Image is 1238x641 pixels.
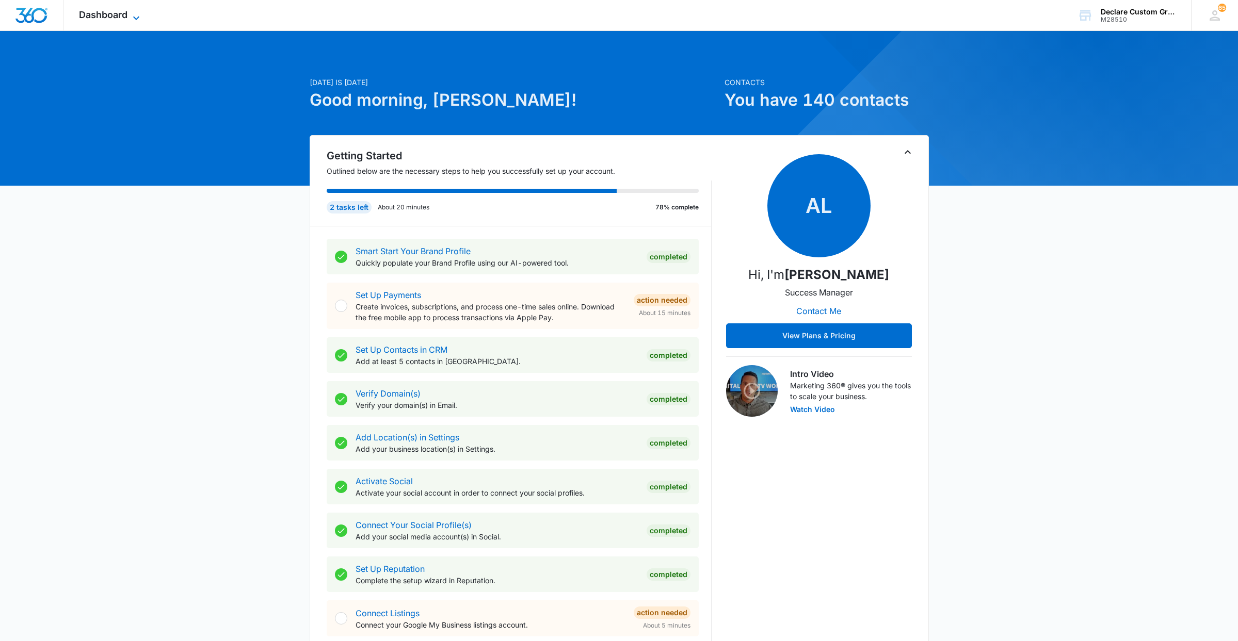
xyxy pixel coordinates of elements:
[647,524,690,537] div: Completed
[748,266,889,284] p: Hi, I'm
[310,88,718,112] h1: Good morning, [PERSON_NAME]!
[643,621,690,630] span: About 5 minutes
[356,301,625,323] p: Create invoices, subscriptions, and process one-time sales online. Download the free mobile app t...
[79,9,127,20] span: Dashboard
[784,267,889,282] strong: [PERSON_NAME]
[356,619,625,630] p: Connect your Google My Business listings account.
[647,481,690,493] div: Completed
[356,432,459,442] a: Add Location(s) in Settings
[1218,4,1226,12] div: notifications count
[726,365,778,417] img: Intro Video
[356,564,425,574] a: Set Up Reputation
[356,443,638,454] p: Add your business location(s) in Settings.
[356,487,638,498] p: Activate your social account in order to connect your social profiles.
[790,406,835,413] button: Watch Video
[634,606,690,619] div: Action Needed
[356,476,413,486] a: Activate Social
[1101,8,1176,16] div: account name
[356,531,638,542] p: Add your social media account(s) in Social.
[647,437,690,449] div: Completed
[356,575,638,586] p: Complete the setup wizard in Reputation.
[655,203,699,212] p: 78% complete
[378,203,429,212] p: About 20 minutes
[327,201,372,213] div: 2 tasks left
[356,344,447,355] a: Set Up Contacts in CRM
[356,400,638,410] p: Verify your domain(s) in Email.
[726,323,912,348] button: View Plans & Pricing
[639,308,690,318] span: About 15 minutes
[327,166,712,176] p: Outlined below are the necessary steps to help you successfully set up your account.
[1218,4,1226,12] span: 65
[790,368,912,380] h3: Intro Video
[356,257,638,268] p: Quickly populate your Brand Profile using our AI-powered tool.
[647,349,690,361] div: Completed
[725,77,929,88] p: Contacts
[902,146,914,158] button: Toggle Collapse
[725,88,929,112] h1: You have 140 contacts
[356,388,421,399] a: Verify Domain(s)
[647,393,690,405] div: Completed
[647,568,690,581] div: Completed
[785,286,853,299] p: Success Manager
[356,290,421,300] a: Set Up Payments
[327,148,712,163] h2: Getting Started
[647,251,690,263] div: Completed
[634,294,690,306] div: Action Needed
[790,380,912,402] p: Marketing 360® gives you the tools to scale your business.
[767,154,871,257] span: AL
[786,299,851,323] button: Contact Me
[310,77,718,88] p: [DATE] is [DATE]
[356,608,420,618] a: Connect Listings
[356,520,472,530] a: Connect Your Social Profile(s)
[1101,16,1176,23] div: account id
[356,356,638,367] p: Add at least 5 contacts in [GEOGRAPHIC_DATA].
[356,246,471,256] a: Smart Start Your Brand Profile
